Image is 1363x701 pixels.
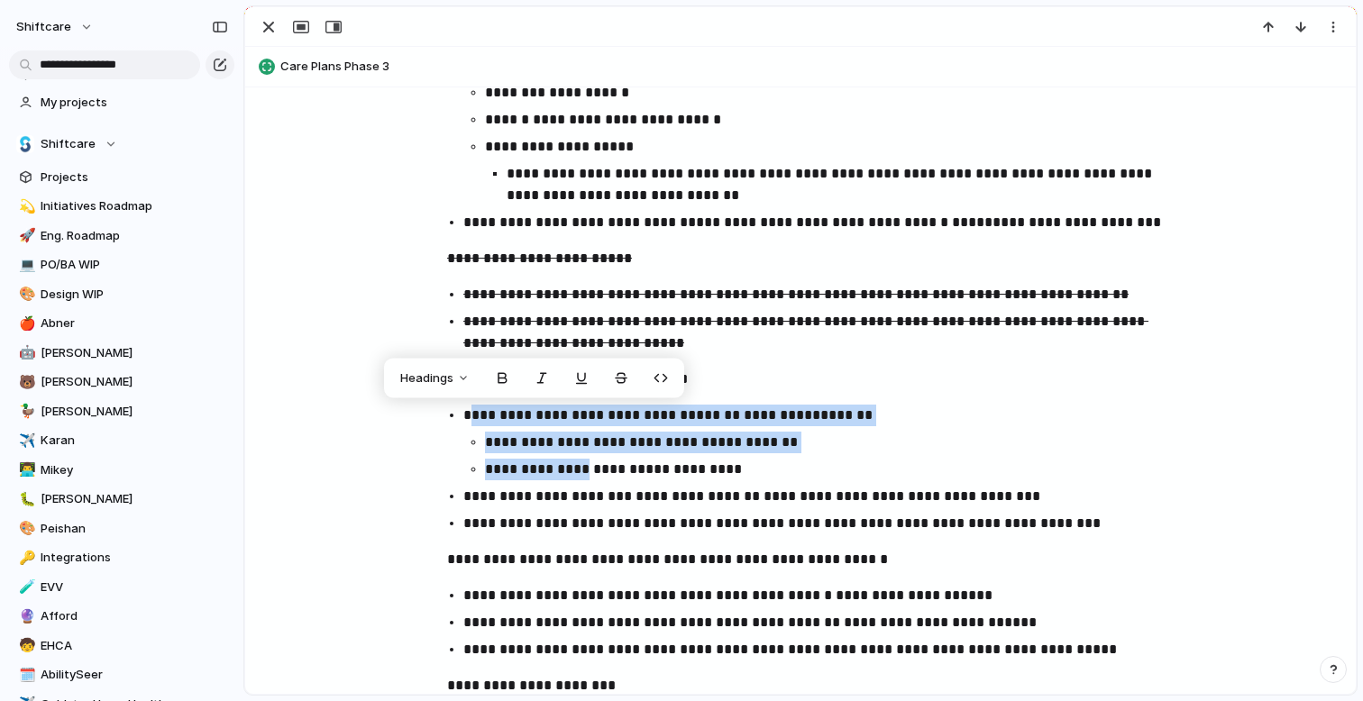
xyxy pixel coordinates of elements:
[41,344,228,362] span: [PERSON_NAME]
[9,398,234,425] a: 🦆[PERSON_NAME]
[9,603,234,630] a: 🔮Afford
[9,89,234,116] a: My projects
[41,666,228,684] span: AbilitySeer
[9,223,234,250] a: 🚀Eng. Roadmap
[41,314,228,332] span: Abner
[16,432,34,450] button: ✈️
[9,369,234,396] a: 🐻[PERSON_NAME]
[389,364,480,393] button: Headings
[41,168,228,187] span: Projects
[19,372,32,393] div: 🐻
[41,227,228,245] span: Eng. Roadmap
[41,373,228,391] span: [PERSON_NAME]
[9,427,234,454] a: ✈️Karan
[41,432,228,450] span: Karan
[41,607,228,625] span: Afford
[41,578,228,596] span: EVV
[19,401,32,422] div: 🦆
[19,577,32,597] div: 🧪
[19,431,32,451] div: ✈️
[19,635,32,656] div: 🧒
[9,544,234,571] a: 🔑Integrations
[9,340,234,367] a: 🤖[PERSON_NAME]
[19,196,32,217] div: 💫
[41,197,228,215] span: Initiatives Roadmap
[16,197,34,215] button: 💫
[19,548,32,569] div: 🔑
[8,13,103,41] button: shiftcare
[9,193,234,220] a: 💫Initiatives Roadmap
[16,490,34,508] button: 🐛
[16,314,34,332] button: 🍎
[9,131,234,158] button: Shiftcare
[41,403,228,421] span: [PERSON_NAME]
[41,256,228,274] span: PO/BA WIP
[16,403,34,421] button: 🦆
[280,58,1348,76] span: Care Plans Phase 3
[9,310,234,337] a: 🍎Abner
[16,520,34,538] button: 🎨
[9,574,234,601] a: 🧪EVV
[16,461,34,479] button: 👨‍💻
[9,281,234,308] a: 🎨Design WIP
[19,314,32,334] div: 🍎
[19,460,32,480] div: 👨‍💻
[16,637,34,655] button: 🧒
[41,549,228,567] span: Integrations
[41,637,228,655] span: EHCA
[19,225,32,246] div: 🚀
[9,661,234,688] a: 🗓️AbilitySeer
[16,549,34,567] button: 🔑
[16,344,34,362] button: 🤖
[41,286,228,304] span: Design WIP
[19,255,32,276] div: 💻
[16,256,34,274] button: 💻
[19,284,32,305] div: 🎨
[9,164,234,191] a: Projects
[16,18,71,36] span: shiftcare
[9,515,234,542] a: 🎨Peishan
[19,518,32,539] div: 🎨
[41,94,228,112] span: My projects
[41,520,228,538] span: Peishan
[16,227,34,245] button: 🚀
[16,666,34,684] button: 🗓️
[16,286,34,304] button: 🎨
[41,490,228,508] span: [PERSON_NAME]
[253,52,1348,81] button: Care Plans Phase 3
[16,578,34,596] button: 🧪
[400,369,453,387] span: Headings
[9,486,234,513] a: 🐛[PERSON_NAME]
[9,633,234,660] a: 🧒EHCA
[41,135,96,153] span: Shiftcare
[19,342,32,363] div: 🤖
[19,606,32,627] div: 🔮
[41,461,228,479] span: Mikey
[9,251,234,278] a: 💻PO/BA WIP
[19,665,32,686] div: 🗓️
[9,457,234,484] a: 👨‍💻Mikey
[19,489,32,510] div: 🐛
[16,607,34,625] button: 🔮
[16,373,34,391] button: 🐻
